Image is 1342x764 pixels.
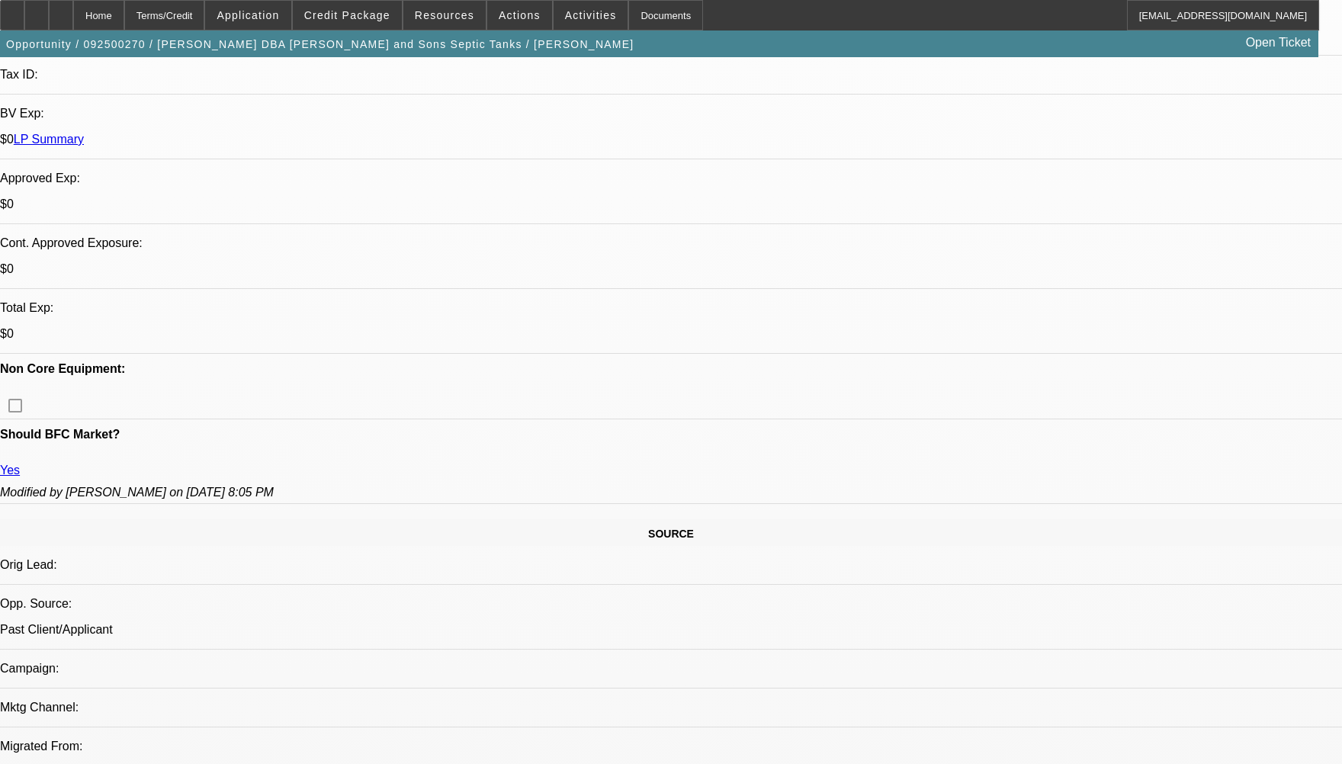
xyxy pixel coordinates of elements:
span: Application [217,9,279,21]
a: Open Ticket [1240,30,1317,56]
span: Opportunity / 092500270 / [PERSON_NAME] DBA [PERSON_NAME] and Sons Septic Tanks / [PERSON_NAME] [6,38,634,50]
button: Actions [487,1,552,30]
button: Activities [554,1,628,30]
button: Credit Package [293,1,402,30]
button: Resources [403,1,486,30]
span: Credit Package [304,9,390,21]
span: Actions [499,9,541,21]
button: Application [205,1,291,30]
span: Activities [565,9,617,21]
a: LP Summary [14,133,84,146]
span: Resources [415,9,474,21]
span: SOURCE [648,528,694,540]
